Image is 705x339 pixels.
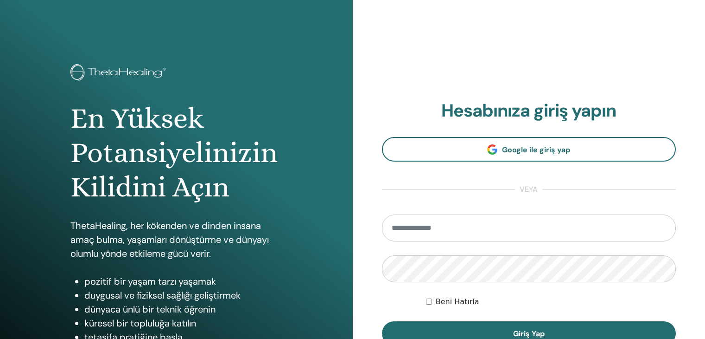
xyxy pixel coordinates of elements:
[382,100,676,122] h2: Hesabınıza giriş yapın
[70,101,282,205] h1: En Yüksek Potansiyelinizin Kilidini Açın
[513,329,545,339] span: Giriş Yap
[502,145,570,155] span: Google ile giriş yap
[515,184,542,195] span: veya
[436,296,479,307] label: Beni Hatırla
[70,219,282,261] p: ThetaHealing, her kökenden ve dinden insana amaç bulma, yaşamları dönüştürme ve dünyayı olumlu yö...
[84,274,282,288] li: pozitif bir yaşam tarzı yaşamak
[84,302,282,316] li: dünyaca ünlü bir teknik öğrenin
[426,296,676,307] div: Keep me authenticated indefinitely or until I manually logout
[84,316,282,330] li: küresel bir topluluğa katılın
[84,288,282,302] li: duygusal ve fiziksel sağlığı geliştirmek
[382,137,676,162] a: Google ile giriş yap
